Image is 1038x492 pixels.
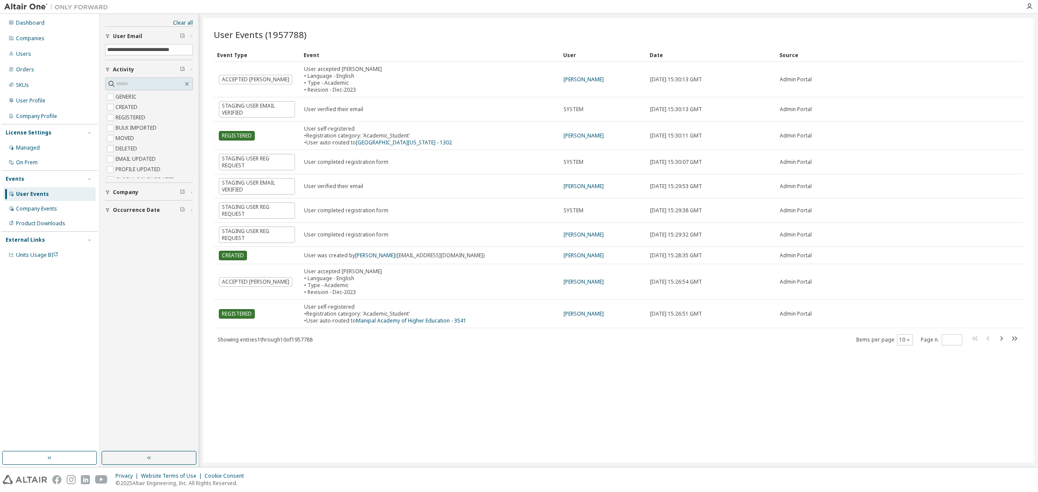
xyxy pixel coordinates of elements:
div: External Links [6,236,45,243]
img: linkedin.svg [81,475,90,484]
div: User accepted [PERSON_NAME] • Language - English • Type - Academic • Revision - Dec-2023 [304,268,382,296]
div: Source [779,48,985,62]
img: facebook.svg [52,475,61,484]
div: Managed [16,144,40,151]
div: Event Type [217,48,297,62]
button: Occurrence Date [105,201,193,220]
a: [GEOGRAPHIC_DATA][US_STATE] - 1302 [356,139,452,146]
div: On Prem [16,159,38,166]
span: Admin Portal [780,231,812,238]
span: STAGING USER EMAIL VERIFIED [219,178,295,195]
span: User completed registration form [304,207,388,214]
span: [DATE] 15:30:13 GMT [650,76,702,83]
a: [PERSON_NAME] [564,278,604,285]
span: [DATE] 15:29:38 GMT [650,207,702,214]
div: User [563,48,643,62]
div: User Events [16,191,49,198]
button: Activity [105,60,193,79]
span: Admin Portal [780,159,812,166]
button: 10 [899,336,911,343]
span: STAGING USER EMAIL VERIFIED [219,101,295,118]
span: [DATE] 15:26:54 GMT [650,278,702,285]
span: [DATE] 15:26:51 GMT [650,310,702,317]
span: ACCEPTED [PERSON_NAME] [219,75,292,84]
a: [PERSON_NAME] [564,252,604,259]
span: User verified their email [304,182,363,190]
span: Company [113,189,138,196]
span: Clear filter [180,207,185,214]
div: User was created by [304,252,484,259]
span: STAGING USER REG REQUEST [219,154,295,170]
label: EMAIL UPDATED [115,154,157,164]
span: User completed registration form [304,158,388,166]
span: Admin Portal [780,76,812,83]
a: [PERSON_NAME] [564,76,604,83]
span: User Events (1957788) [214,29,307,41]
span: Activity [113,66,134,73]
span: User verified their email [304,105,363,113]
span: Admin Portal [780,252,812,259]
label: PROFILE UPDATED [115,164,162,175]
a: [PERSON_NAME] [564,132,604,139]
div: Dashboard [16,19,45,26]
a: [PERSON_NAME] [564,310,604,317]
button: User Email [105,27,193,46]
span: REGISTERED [219,131,255,141]
div: User Profile [16,97,45,104]
div: Event [304,48,556,62]
span: ACCEPTED [PERSON_NAME] [219,277,292,287]
span: Units Usage BI [16,251,58,259]
span: SYSTEM [564,159,583,166]
span: [DATE] 15:30:13 GMT [650,106,702,113]
div: User self-registered • Registration category: 'Academic_Student' • User auto-routed to [304,304,466,324]
span: Admin Portal [780,310,812,317]
div: Users [16,51,31,58]
div: Company Profile [16,113,57,120]
img: youtube.svg [95,475,108,484]
span: Admin Portal [780,132,812,139]
button: Company [105,183,193,202]
span: REGISTERED [219,309,255,319]
div: User self-registered • Registration category: 'Academic_Student' • User auto-routed to [304,125,452,146]
span: Clear filter [180,66,185,73]
span: Admin Portal [780,106,812,113]
label: BULK IMPORTED [115,123,158,133]
a: [PERSON_NAME] [564,231,604,238]
div: User accepted [PERSON_NAME] • Language - English • Type - Academic • Revision - Dec-2023 [304,66,382,93]
span: [DATE] 15:28:35 GMT [650,252,702,259]
label: GLOBAL ROLE UPDATED [115,175,176,185]
span: SYSTEM [564,106,583,113]
div: Product Downloads [16,220,65,227]
div: Cookie Consent [205,473,249,479]
span: Admin Portal [780,207,812,214]
span: STAGING USER REG REQUEST [219,202,295,219]
div: Companies [16,35,45,42]
a: Clear all [105,19,193,26]
label: GENERIC [115,92,138,102]
span: CREATED [219,251,247,260]
span: User completed registration form [304,231,388,238]
span: Clear filter [180,189,185,196]
div: Events [6,176,24,182]
a: Manipal Academy of Higher Education - 3541 [356,317,466,324]
span: SYSTEM [564,207,583,214]
label: DELETED [115,144,139,154]
span: [DATE] 15:30:11 GMT [650,132,702,139]
span: User Email [113,33,142,40]
span: Clear filter [180,33,185,40]
label: MOVED [115,133,136,144]
span: Occurrence Date [113,207,160,214]
img: instagram.svg [67,475,76,484]
span: [DATE] 15:30:07 GMT [650,159,702,166]
a: [PERSON_NAME] [355,252,395,259]
img: altair_logo.svg [3,475,47,484]
span: [DATE] 15:29:32 GMT [650,231,702,238]
div: Privacy [115,473,141,479]
label: CREATED [115,102,139,112]
span: Showing entries 1 through 10 of 1957788 [218,336,313,343]
p: © 2025 Altair Engineering, Inc. All Rights Reserved. [115,479,249,487]
img: Altair One [4,3,112,11]
span: Items per page [856,334,913,345]
div: License Settings [6,129,51,136]
div: Company Events [16,205,57,212]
